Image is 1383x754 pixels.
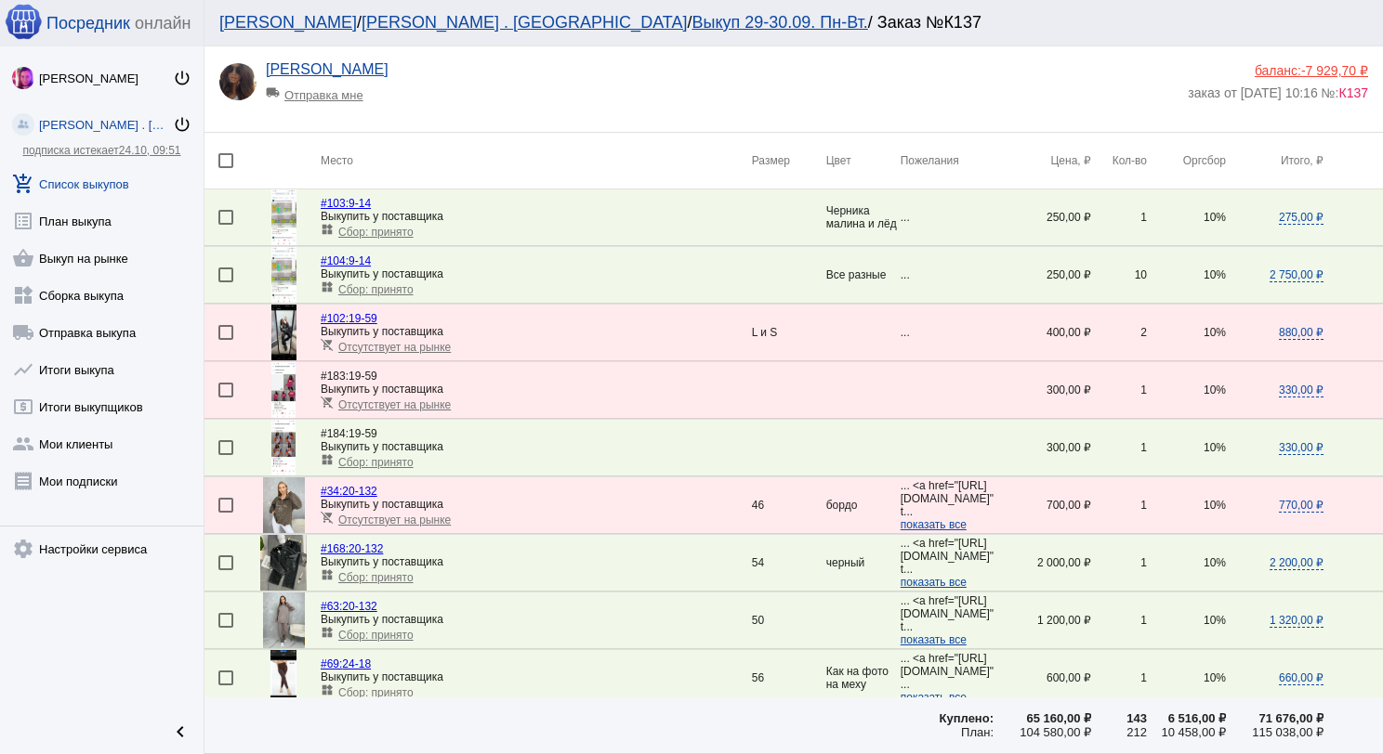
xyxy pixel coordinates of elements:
[338,283,414,296] span: Сбор: принято
[338,226,414,239] span: Сбор: принято
[1091,499,1147,512] div: 1
[338,629,414,642] span: Сбор: принято
[321,453,334,466] mat-icon: widgets
[321,600,377,613] a: #63:20-132
[263,477,305,533] img: 57WTWWSETqbv4awD7Gqf_Mgxq7HNrMjRQXhJiNcpG-NijA4Uoy_hI763edECOAOpJfBCq3CO7iNVTNCK3RjDoYGL.jpg
[994,133,1091,189] th: Цена, ₽
[5,3,42,40] img: apple-icon-60x60.png
[321,683,334,696] mat-icon: widgets
[321,600,342,613] span: #63:
[321,280,334,293] mat-icon: widgets
[901,594,994,646] app-description-cutted: ... <a href="[URL][DOMAIN_NAME]" t...
[1279,671,1324,685] span: 660,00 ₽
[338,398,451,411] span: Отсутствует на рынке
[135,14,191,33] span: онлайн
[1204,671,1226,684] span: 10%
[12,67,34,89] img: 73xLq58P2BOqs-qIllg3xXCtabieAB0OMVER0XTxHpc0AjG-Rb2SSuXsq4It7hEfqgBcQNho.jpg
[12,173,34,195] mat-icon: add_shopping_cart
[1091,326,1147,339] div: 2
[1226,725,1324,739] div: 115 038,00 ₽
[321,370,377,383] span: 19-59
[39,118,173,132] div: [PERSON_NAME] . [GEOGRAPHIC_DATA]
[1091,383,1147,396] div: 1
[826,477,901,534] td: бордо
[1204,383,1226,396] span: 10%
[321,427,377,440] span: 19-59
[321,396,334,409] mat-icon: remove_shopping_cart
[901,652,994,704] app-description-cutted: ... <a href="[URL][DOMAIN_NAME]" ...
[994,711,1091,725] div: 65 160,00 ₽
[39,71,173,85] div: [PERSON_NAME]
[1301,63,1368,78] span: -7 929,70 ₽
[901,211,994,224] app-description-cutted: ...
[219,63,257,100] img: DswxFn8eofnO5d9PzfsTmCDDM2C084Qvq32CvNVw8c0JajYaOrZz5JYWNrj--7e93YPZXg.jpg
[752,133,826,189] th: Размер
[1091,614,1147,627] div: 1
[321,670,752,683] div: Выкупить у поставщика
[994,556,1091,569] div: 2 000,00 ₽
[271,362,296,418] img: LG8Gaa.jpg
[1188,63,1368,78] div: баланс:
[901,268,994,281] app-description-cutted: ...
[1091,711,1147,725] div: 143
[994,441,1091,454] div: 300,00 ₽
[1091,133,1147,189] th: Кол-во
[12,113,34,136] img: community_200.png
[994,326,1091,339] div: 400,00 ₽
[260,535,307,591] img: 8TF7ggGtyd-hcUrgavHUlSKVcURI8JVqtdcxrlAul3DnXIMjaiORgsDNQsBAKrU3aeC3O3Zpi1VHxjpXjk2Ctv1_.jpg
[271,420,296,475] img: hC4kez.jpg
[338,341,451,354] span: Отсутствует на рынке
[219,13,1350,32] div: / / / Заказ №К137
[362,13,687,32] a: [PERSON_NAME] . [GEOGRAPHIC_DATA]
[321,485,342,498] span: #34:
[1147,133,1226,189] th: Оргсбор
[994,671,1091,684] div: 600,00 ₽
[752,556,826,569] div: 54
[321,338,334,351] mat-icon: remove_shopping_cart
[12,210,34,232] mat-icon: list_alt
[1279,441,1324,455] span: 330,00 ₽
[12,321,34,344] mat-icon: local_shipping
[1091,556,1147,569] div: 1
[1270,268,1324,282] span: 2 750,00 ₽
[1204,268,1226,281] span: 10%
[691,13,867,32] a: Выкуп 29-30.09. Пн-Вт.
[321,657,342,670] span: #69:
[173,69,191,87] mat-icon: power_settings_new
[1204,441,1226,454] span: 10%
[1204,326,1226,339] span: 10%
[321,254,349,267] span: #104:
[338,513,451,526] span: Отсутствует на рынке
[901,633,967,646] span: показать все
[266,61,389,77] a: [PERSON_NAME]
[1091,268,1147,281] div: 10
[270,650,296,706] img: gtOtAd98_M6BJOs5FR4CEVfkTN6ozZVlAt1k4vp9ycqOsV9CVtSZAwm9yZeOhYtb81eMLE53QAKvkUmuoKVA1ADz.jpg
[1188,78,1368,100] div: заказ от [DATE] 10:16 №:
[173,115,191,134] mat-icon: power_settings_new
[1279,326,1324,340] span: 880,00 ₽
[826,133,901,189] th: Цвет
[321,626,334,639] mat-icon: widgets
[1279,383,1324,397] span: 330,00 ₽
[321,511,334,524] mat-icon: remove_shopping_cart
[994,268,1091,281] div: 250,00 ₽
[321,370,349,383] span: #183:
[901,518,967,531] span: показать все
[338,686,414,699] span: Сбор: принято
[1204,614,1226,627] span: 10%
[994,383,1091,396] div: 300,00 ₽
[321,427,349,440] span: #184:
[1204,556,1226,569] span: 10%
[12,433,34,455] mat-icon: group
[752,326,826,339] div: L и S
[321,254,371,267] a: #104:9-14
[12,284,34,306] mat-icon: widgets
[1091,671,1147,684] div: 1
[321,197,371,210] a: #103:9-14
[1091,441,1147,454] div: 1
[1147,725,1226,739] div: 10 458,00 ₽
[22,144,180,157] a: подписка истекает24.10, 09:51
[1270,556,1324,570] span: 2 200,00 ₽
[901,326,994,339] app-description-cutted: ...
[1091,211,1147,224] div: 1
